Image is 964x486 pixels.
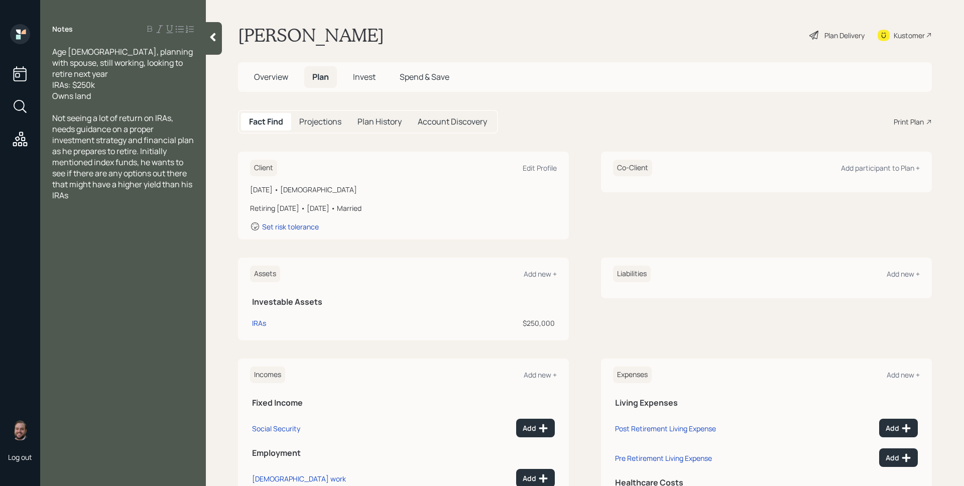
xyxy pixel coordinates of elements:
[887,370,920,380] div: Add new +
[353,71,376,82] span: Invest
[887,269,920,279] div: Add new +
[524,269,557,279] div: Add new +
[250,367,285,383] h6: Incomes
[615,424,716,433] div: Post Retirement Living Expense
[52,112,195,201] span: Not seeing a lot of return on IRAs, needs guidance on a proper investment strategy and financial ...
[299,117,341,127] h5: Projections
[252,474,346,483] div: [DEMOGRAPHIC_DATA] work
[250,184,557,195] div: [DATE] • [DEMOGRAPHIC_DATA]
[52,24,73,34] label: Notes
[613,367,652,383] h6: Expenses
[418,117,487,127] h5: Account Discovery
[879,448,918,467] button: Add
[824,30,865,41] div: Plan Delivery
[252,424,300,433] div: Social Security
[52,46,194,101] span: Age [DEMOGRAPHIC_DATA], planning with spouse, still working, looking to retire next year IRAs: $2...
[894,116,924,127] div: Print Plan
[524,370,557,380] div: Add new +
[357,117,402,127] h5: Plan History
[250,266,280,282] h6: Assets
[886,423,911,433] div: Add
[10,420,30,440] img: james-distasi-headshot.png
[262,222,319,231] div: Set risk tolerance
[400,71,449,82] span: Spend & Save
[886,453,911,463] div: Add
[615,398,918,408] h5: Living Expenses
[252,318,266,328] div: IRAs
[615,453,712,463] div: Pre Retirement Living Expense
[354,318,555,328] div: $250,000
[879,419,918,437] button: Add
[613,266,651,282] h6: Liabilities
[613,160,652,176] h6: Co-Client
[254,71,288,82] span: Overview
[8,452,32,462] div: Log out
[516,419,555,437] button: Add
[250,203,557,213] div: Retiring [DATE] • [DATE] • Married
[523,163,557,173] div: Edit Profile
[841,163,920,173] div: Add participant to Plan +
[250,160,277,176] h6: Client
[312,71,329,82] span: Plan
[238,24,384,46] h1: [PERSON_NAME]
[894,30,925,41] div: Kustomer
[252,398,555,408] h5: Fixed Income
[523,423,548,433] div: Add
[249,117,283,127] h5: Fact Find
[252,448,555,458] h5: Employment
[252,297,555,307] h5: Investable Assets
[523,473,548,483] div: Add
